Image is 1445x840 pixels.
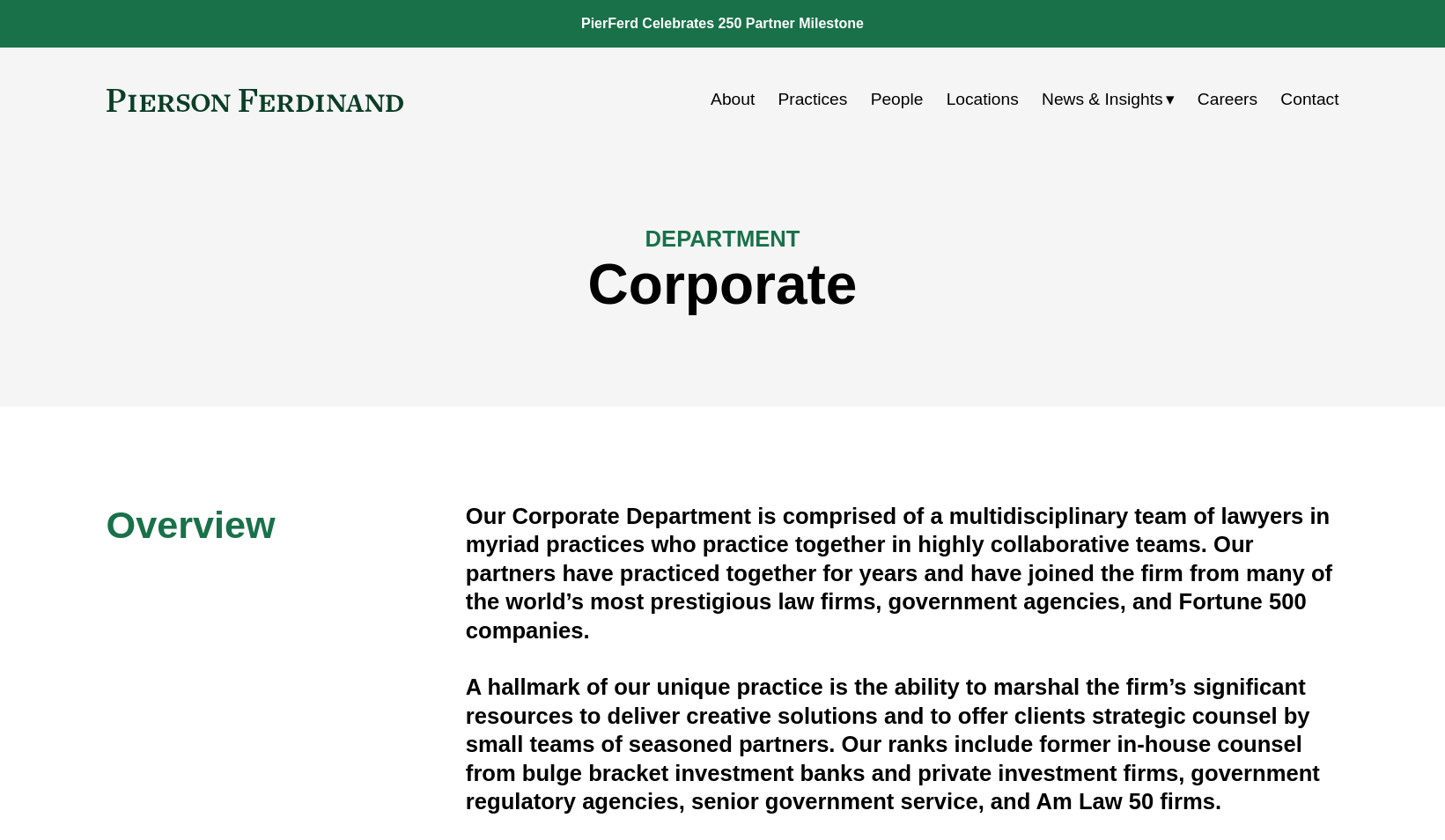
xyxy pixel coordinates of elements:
[1280,83,1338,116] a: Contact
[871,83,924,116] a: People
[1198,83,1257,116] a: Careers
[466,502,1339,645] h4: Our Corporate Department is comprised of a multidisciplinary team of lawyers in myriad practices ...
[778,83,847,116] a: Practices
[107,504,276,546] span: Overview
[466,673,1339,815] h4: A hallmark of our unique practice is the ability to marshal the firm’s significant resources to d...
[645,226,800,251] span: DEPARTMENT
[1042,85,1163,115] span: News & Insights
[947,83,1019,116] a: Locations
[107,253,1339,317] h1: Corporate
[1042,83,1175,116] a: folder dropdown
[711,83,755,116] a: About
